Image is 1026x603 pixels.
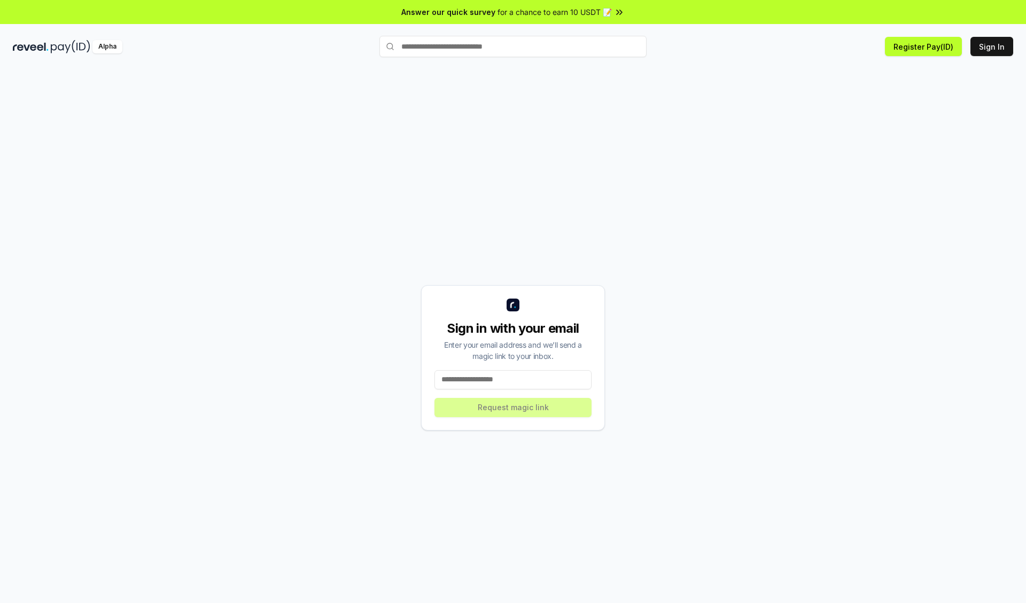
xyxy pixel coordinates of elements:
span: Answer our quick survey [401,6,495,18]
img: pay_id [51,40,90,53]
img: reveel_dark [13,40,49,53]
div: Alpha [92,40,122,53]
div: Sign in with your email [434,320,592,337]
img: logo_small [507,299,519,311]
button: Sign In [970,37,1013,56]
span: for a chance to earn 10 USDT 📝 [498,6,612,18]
button: Register Pay(ID) [885,37,962,56]
div: Enter your email address and we’ll send a magic link to your inbox. [434,339,592,362]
